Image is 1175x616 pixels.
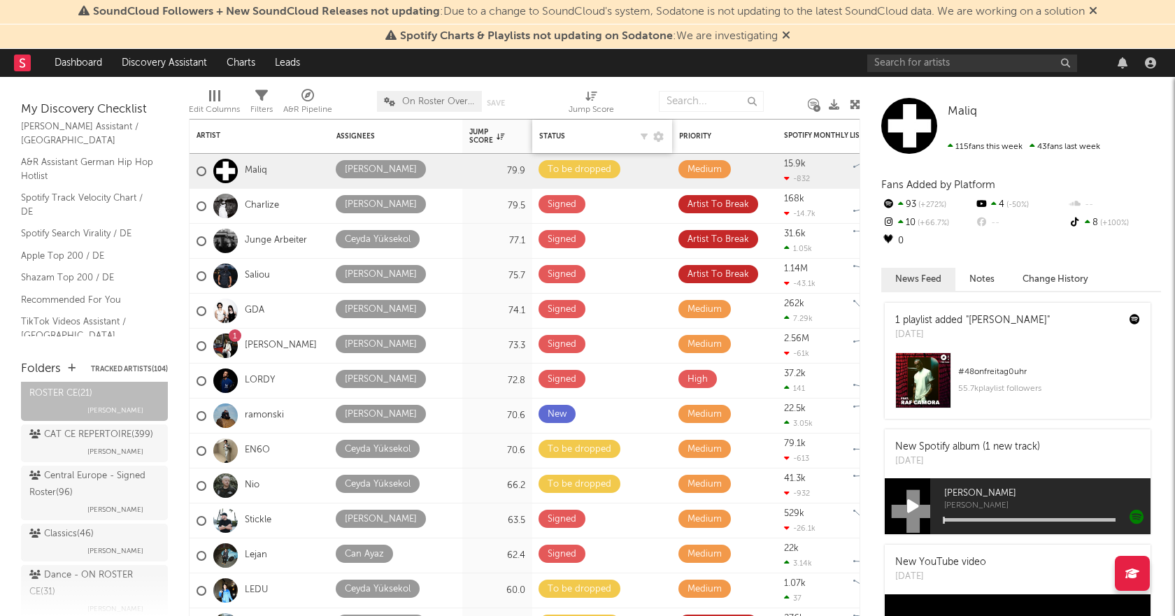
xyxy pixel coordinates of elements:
div: Signed [548,196,576,213]
div: -932 [784,489,810,498]
input: Search for artists [867,55,1077,72]
div: Dance - ON ROSTER CE ( 31 ) [29,567,156,601]
div: Medium [688,301,722,318]
div: Signed [548,336,576,353]
div: 141 [784,384,805,393]
div: 8 [1068,214,1161,232]
div: Signed [548,511,576,528]
div: 41.3k [784,474,806,483]
a: Central Europe - Signed Roster(96)[PERSON_NAME] [21,466,168,520]
div: Atlantic / HipHop - ON ROSTER CE ( 21 ) [29,368,156,402]
a: "[PERSON_NAME]" [966,315,1050,325]
svg: Chart title [847,434,910,468]
div: -613 [784,454,809,463]
div: Signed [548,231,576,248]
span: -50 % [1004,201,1029,209]
a: GDA [245,305,264,317]
span: [PERSON_NAME] [87,543,143,559]
a: TikTok Videos Assistant / [GEOGRAPHIC_DATA] [21,314,154,343]
a: CAT CE REPERTOIRE(399)[PERSON_NAME] [21,424,168,462]
span: Fans Added by Platform [881,180,995,190]
div: 31.6k [784,229,806,238]
div: Ceyda Yüksekol [345,231,411,248]
div: Ceyda Yüksekol [345,441,411,458]
div: To be dropped [548,476,611,493]
svg: Chart title [847,538,910,573]
a: #48onfreitag0uhr55.7kplaylist followers [885,352,1151,419]
div: 66.2 [469,478,525,494]
div: Edit Columns [189,84,240,124]
div: 168k [784,194,804,203]
svg: Chart title [847,573,910,608]
div: 7.29k [784,314,813,323]
svg: Chart title [847,154,910,189]
div: 4 [974,196,1067,214]
div: [PERSON_NAME] [345,336,417,353]
div: 529k [784,509,804,518]
div: [PERSON_NAME] [345,266,417,283]
span: Dismiss [1089,6,1097,17]
div: A&R Pipeline [283,101,332,118]
div: [DATE] [895,570,986,584]
div: 60.0 [469,582,525,599]
a: Classics(46)[PERSON_NAME] [21,524,168,561]
div: 77.1 [469,233,525,250]
a: Lejan [245,550,267,561]
a: Nio [245,480,259,492]
a: LORDY [245,375,275,387]
div: Signed [548,371,576,388]
a: ramonski [245,410,284,422]
div: 74.1 [469,303,525,320]
a: [PERSON_NAME] Assistant / [GEOGRAPHIC_DATA] [21,119,154,148]
span: +100 % [1098,220,1129,227]
div: To be dropped [548,162,611,178]
i: Edit settings for Status [653,131,664,142]
div: High [688,371,708,388]
div: Medium [688,581,722,598]
div: Jump Score [469,128,504,145]
span: 43 fans last week [948,143,1100,151]
div: Medium [688,441,722,458]
a: Maliq [245,165,267,177]
svg: Chart title [847,259,910,294]
div: My Discovery Checklist [21,101,168,118]
svg: Chart title [847,503,910,538]
div: # 48 on freitag0uhr [958,364,1140,380]
svg: Chart title [847,224,910,259]
div: 10 [881,214,974,232]
div: Medium [688,476,722,493]
div: 22.5k [784,404,806,413]
button: Filter by Status [637,129,651,143]
div: Filters [250,101,273,118]
div: 1.07k [784,579,806,588]
div: 72.8 [469,373,525,389]
a: Discovery Assistant [112,49,217,77]
svg: Chart title [847,329,910,364]
div: 262k [784,299,804,308]
div: Assignees [336,132,434,141]
div: [PERSON_NAME] [345,196,417,213]
div: 1 playlist added [895,313,1050,328]
div: 37 [784,594,802,603]
div: [PERSON_NAME] [345,301,417,318]
div: 22k [784,544,799,553]
a: Recommended For You [21,292,154,308]
div: Artist To Break [688,266,749,283]
div: 93 [881,196,974,214]
div: 70.6 [469,408,525,424]
a: A&R Assistant German Hip Hop Hotlist [21,155,154,183]
div: Ceyda Yüksekol [345,581,411,598]
div: New [548,406,567,423]
div: 1.14M [784,264,808,273]
div: [PERSON_NAME] [345,162,417,178]
button: Notes [955,268,1009,291]
div: Signed [548,266,576,283]
a: Spotify Search Virality / DE [21,226,154,241]
span: [PERSON_NAME] [87,501,143,518]
div: 15.9k [784,159,806,169]
span: 115 fans this week [948,143,1023,151]
div: -26.1k [784,524,816,533]
a: Shazam Top 200 / DE [21,270,154,285]
div: 75.7 [469,268,525,285]
div: 3.14k [784,559,812,568]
